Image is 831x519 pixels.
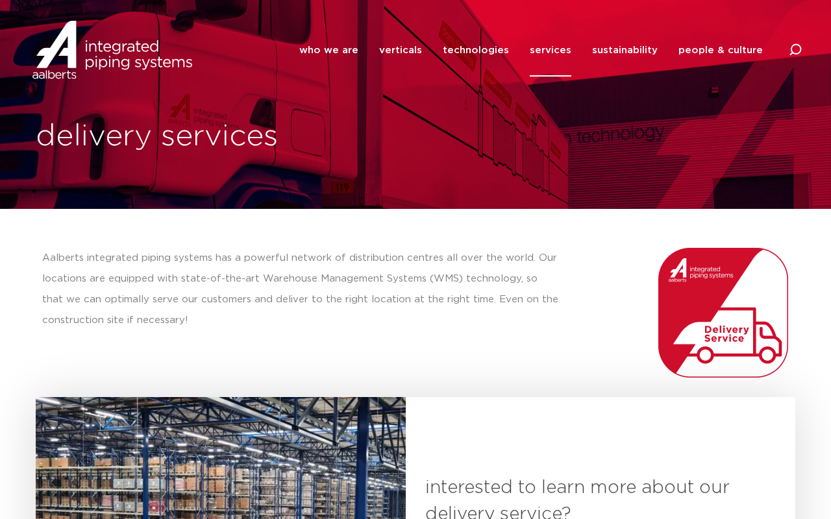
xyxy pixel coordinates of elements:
a: technologies [443,24,509,77]
nav: Menu [299,24,763,77]
a: services [530,24,571,77]
p: Aalberts integrated piping systems has a powerful network of distribution centres all over the wo... [42,248,561,331]
img: Aalberts_IPS_icon_delivery_service_rgb [658,248,788,378]
h1: delivery services [36,116,409,158]
a: sustainability [592,24,658,77]
a: who we are [299,24,358,77]
a: people & culture [678,24,763,77]
a: verticals [379,24,422,77]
